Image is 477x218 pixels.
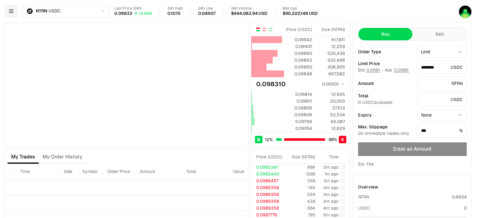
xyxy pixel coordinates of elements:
div: NTRN [358,194,369,200]
th: Order Price [102,164,135,180]
span: 88 % [329,136,337,143]
div: 0.09907 [284,43,312,50]
button: 0.0985 [393,68,409,73]
div: 37,513 [317,105,345,111]
span: Ask [385,68,409,73]
div: 0.09764 [284,125,312,131]
div: Price ( USDC ) [256,154,284,160]
div: 52,534 [317,112,345,118]
div: Size ( NTRN ) [290,154,315,160]
div: $60,222,148 USD [283,11,318,16]
button: Select all [10,169,15,174]
div: 0.09799 [284,118,312,125]
div: Time [320,154,338,160]
div: 0.09811 [284,98,312,104]
td: 0.0989358 [251,191,285,198]
span: USDC [48,8,60,14]
div: 12,629 [317,125,345,131]
th: Symbol [77,164,102,180]
img: ntrn.png [26,8,33,15]
time: 4m ago [323,205,338,211]
span: 12 % [265,136,273,143]
button: 0.00001 [320,80,345,88]
button: Show Buy and Sell Orders [256,27,261,32]
div: 12,259 [317,43,345,50]
div: Overview [358,184,378,190]
td: 399 [285,191,316,198]
td: 984 [285,205,316,211]
div: 0.09848 [284,71,312,77]
div: 20,003 [317,98,345,104]
div: 0.098310 [256,80,286,88]
td: 196 [285,184,316,191]
td: 1288 [285,171,316,177]
div: 0.09850 [284,64,312,70]
div: Price ( USDC ) [284,26,312,33]
div: 667,582 [317,71,345,77]
div: 24h High [167,6,183,11]
div: 535,436 [317,50,345,56]
span: 0 USDC available [358,100,393,105]
th: Total [181,164,228,180]
div: On immediate trades only [358,131,412,136]
button: 0.0981 [366,68,380,73]
td: 438 [285,198,316,205]
button: None [417,109,467,121]
div: Total [358,94,412,98]
span: Bid - [358,68,384,73]
img: maitofer43 [458,5,472,19]
div: 0.09942 [284,37,312,43]
th: Amount [135,164,181,180]
div: Expiry [358,113,412,117]
div: NTRN [417,77,467,90]
div: 0.09809 [284,105,312,111]
th: Side [59,164,77,180]
div: 432,468 [317,57,345,63]
span: NTRN [36,8,47,14]
div: 0 [464,205,467,211]
div: Max. Slippage [358,125,412,129]
td: 0.0989358 [251,198,285,205]
button: Limit [417,46,467,58]
div: Est. Fee [358,161,374,167]
time: 1m ago [325,171,338,177]
iframe: Financial Chart [5,23,248,147]
button: My Order History [39,151,86,163]
div: USDC [417,60,467,74]
button: My Trades [7,151,39,163]
div: % [417,124,467,137]
div: 0.09853 [284,57,312,63]
time: 3m ago [323,178,338,184]
div: USDC [358,205,370,211]
td: 0.0989457 [251,177,285,184]
div: Size ( NTRN ) [317,26,345,33]
div: 308,905 [317,64,345,70]
div: 0.09833 [114,11,132,16]
span: S [341,136,344,143]
div: 12,565 [317,91,345,97]
div: Amount [358,81,412,86]
div: Mkt cap [283,6,318,11]
time: 4m ago [323,198,338,204]
th: Time [15,164,59,180]
div: 0.09860 [284,50,312,56]
button: Show Sell Orders Only [262,27,267,32]
time: 4m ago [323,192,338,197]
div: Last Price (24h) [114,6,152,11]
div: 0.09806 [284,112,312,118]
div: 0.6634 [452,194,467,200]
div: 0.08607 [198,11,216,16]
div: 24h Low [198,6,216,11]
button: Show Buy Orders Only [268,27,273,32]
span: B [257,136,260,143]
time: 4m ago [323,185,338,190]
div: Order Type [358,50,412,54]
td: 0.0983341 [251,164,285,171]
button: Sell [412,28,466,40]
time: 6m ago [323,212,338,218]
div: Limit Price [358,61,412,66]
td: 398 [285,177,316,184]
div: USDC [417,93,467,106]
div: $444,083.94 USD [231,11,267,16]
div: 617,811 [317,37,345,43]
